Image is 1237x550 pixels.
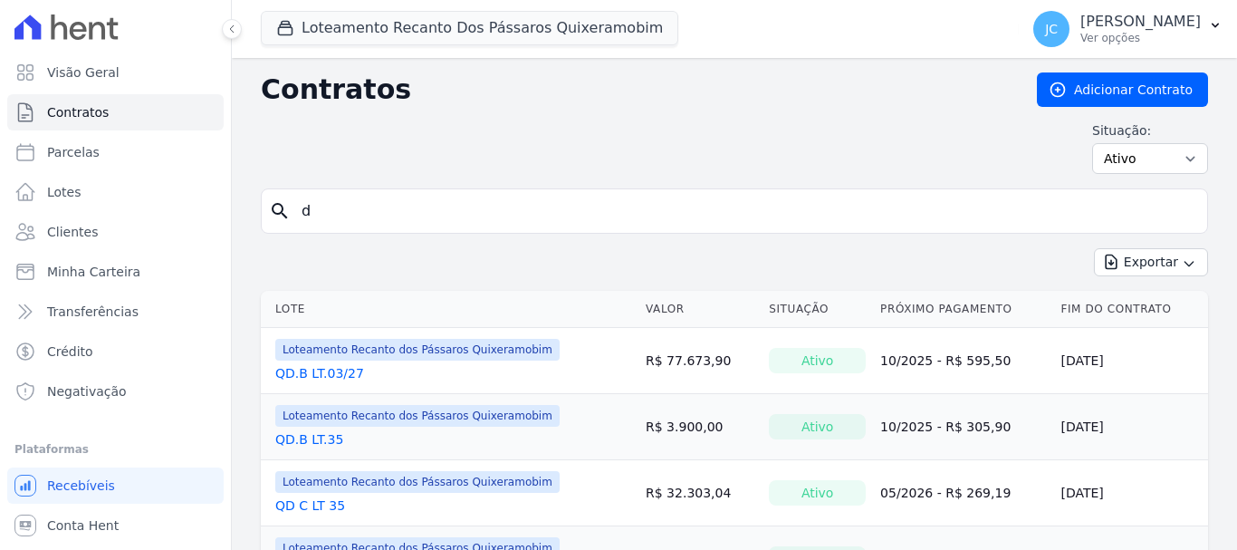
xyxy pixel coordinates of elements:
th: Situação [762,291,873,328]
span: Contratos [47,103,109,121]
span: Parcelas [47,143,100,161]
div: Ativo [769,348,866,373]
p: Ver opções [1080,31,1201,45]
td: [DATE] [1053,328,1208,394]
h2: Contratos [261,73,1008,106]
a: Clientes [7,214,224,250]
label: Situação: [1092,121,1208,140]
a: Lotes [7,174,224,210]
button: JC [PERSON_NAME] Ver opções [1019,4,1237,54]
span: Crédito [47,343,93,361]
span: Minha Carteira [47,263,140,281]
span: Loteamento Recanto dos Pássaros Quixeramobim [275,405,560,427]
td: R$ 3.900,00 [638,394,762,460]
td: R$ 32.303,04 [638,460,762,526]
span: Lotes [47,183,82,201]
a: Contratos [7,94,224,130]
div: Ativo [769,480,866,506]
th: Próximo Pagamento [873,291,1053,328]
a: Transferências [7,294,224,330]
span: Recebíveis [47,477,115,495]
button: Loteamento Recanto Dos Pássaros Quixeramobim [261,11,678,45]
a: Minha Carteira [7,254,224,290]
span: Conta Hent [47,516,119,535]
td: [DATE] [1053,394,1208,460]
span: Loteamento Recanto dos Pássaros Quixeramobim [275,339,560,361]
a: Adicionar Contrato [1037,72,1208,107]
div: Plataformas [14,439,216,460]
button: Exportar [1094,248,1208,276]
th: Lote [261,291,638,328]
a: 05/2026 - R$ 269,19 [880,486,1011,500]
i: search [269,200,291,222]
a: Recebíveis [7,468,224,504]
td: R$ 77.673,90 [638,328,762,394]
a: Parcelas [7,134,224,170]
span: Negativação [47,382,127,400]
span: Clientes [47,223,98,241]
a: 10/2025 - R$ 595,50 [880,353,1011,368]
a: Visão Geral [7,54,224,91]
a: Negativação [7,373,224,410]
th: Valor [638,291,762,328]
div: Ativo [769,414,866,439]
span: Loteamento Recanto dos Pássaros Quixeramobim [275,471,560,493]
a: Crédito [7,333,224,370]
input: Buscar por nome do lote [291,193,1200,229]
a: 10/2025 - R$ 305,90 [880,420,1011,434]
span: JC [1045,23,1058,35]
a: QD.B LT.35 [275,430,343,449]
a: QD C LT 35 [275,497,345,515]
p: [PERSON_NAME] [1080,13,1201,31]
a: Conta Hent [7,507,224,544]
span: Transferências [47,303,139,321]
td: [DATE] [1053,460,1208,526]
a: QD.B LT.03/27 [275,364,364,382]
span: Visão Geral [47,63,120,82]
th: Fim do Contrato [1053,291,1208,328]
